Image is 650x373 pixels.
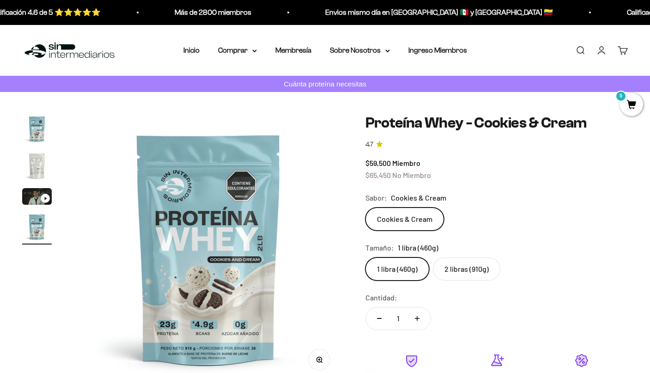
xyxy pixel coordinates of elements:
[398,242,438,254] span: 1 libra (460g)
[366,307,393,330] button: Reducir cantidad
[22,114,52,144] img: Proteína Whey - Cookies & Cream
[22,212,52,242] img: Proteína Whey - Cookies & Cream
[392,171,431,179] span: No Miembro
[325,6,553,18] p: Envios mismo día en [GEOGRAPHIC_DATA] 🇲🇽 y [GEOGRAPHIC_DATA] 🇨🇴
[218,44,257,56] summary: Comprar
[330,44,390,56] summary: Sobre Nosotros
[404,307,431,330] button: Aumentar cantidad
[365,242,394,254] legend: Tamaño:
[281,78,369,90] p: Cuánta proteína necesitas
[391,192,446,204] span: Cookies & Cream
[365,140,373,150] span: 4.7
[22,212,52,245] button: Ir al artículo 4
[175,6,251,18] p: Más de 2800 miembros
[22,188,52,208] button: Ir al artículo 3
[392,159,420,167] span: Miembro
[365,292,397,304] label: Cantidad:
[275,46,311,54] a: Membresía
[183,46,200,54] a: Inicio
[620,100,643,110] a: 0
[365,192,387,204] legend: Sabor:
[22,151,52,183] button: Ir al artículo 2
[365,114,628,132] h1: Proteína Whey - Cookies & Cream
[365,159,391,167] span: $59,500
[408,46,467,54] a: Ingreso Miembros
[365,140,628,150] a: 4.74.7 de 5.0 estrellas
[22,151,52,181] img: Proteína Whey - Cookies & Cream
[365,171,391,179] span: $65,450
[615,91,626,102] mark: 0
[22,114,52,147] button: Ir al artículo 1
